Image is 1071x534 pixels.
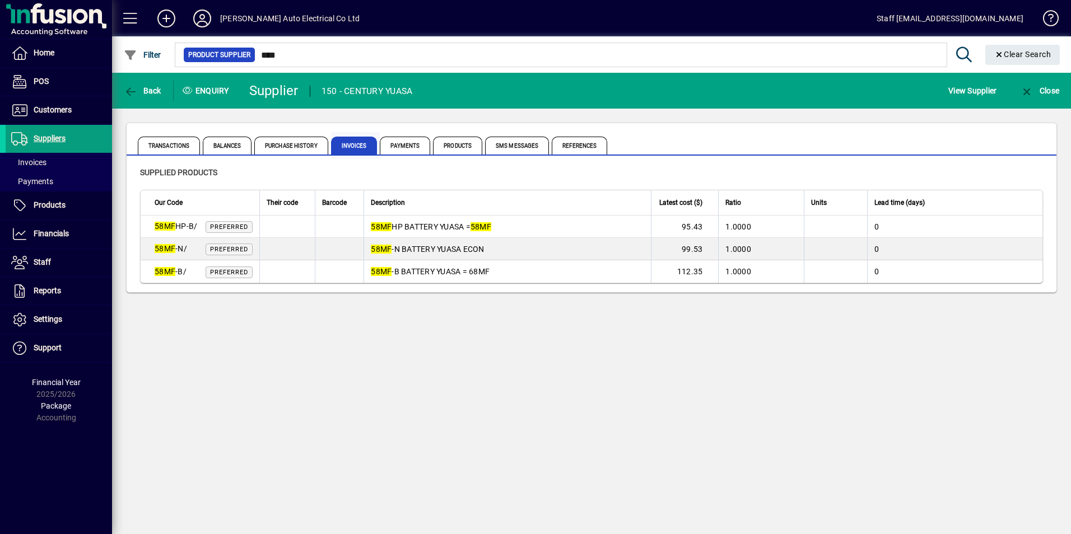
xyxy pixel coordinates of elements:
[34,105,72,114] span: Customers
[948,82,997,100] span: View Supplier
[34,315,62,324] span: Settings
[1035,2,1057,39] a: Knowledge Base
[867,260,1042,283] td: 0
[155,196,183,209] span: Our Code
[718,260,803,283] td: 1.0000
[155,244,175,253] em: 58MF
[34,229,69,238] span: Financials
[138,137,200,154] span: Transactions
[34,286,61,295] span: Reports
[1020,86,1059,95] span: Close
[6,220,112,248] a: Financials
[994,50,1051,59] span: Clear Search
[220,10,360,27] div: [PERSON_NAME] Auto Electrical Co Ltd
[874,196,1028,209] div: Lead time (days)
[552,137,607,154] span: References
[331,137,378,154] span: Invoices
[371,222,392,231] em: 58MF
[174,82,241,100] div: Enquiry
[155,222,197,231] span: HP-B/
[11,177,53,186] span: Payments
[267,196,308,209] div: Their code
[6,68,112,96] a: POS
[34,134,66,143] span: Suppliers
[1017,81,1062,101] button: Close
[6,39,112,67] a: Home
[659,196,702,209] span: Latest cost ($)
[155,222,175,231] em: 58MF
[6,306,112,334] a: Settings
[811,196,827,209] span: Units
[718,238,803,260] td: 1.0000
[371,196,644,209] div: Description
[371,267,490,276] span: -B BATTERY YUASA = 68MF
[874,196,925,209] span: Lead time (days)
[485,137,549,154] span: SMS Messages
[651,260,718,283] td: 112.35
[6,191,112,219] a: Products
[371,196,405,209] span: Description
[155,267,187,276] span: -B/
[124,50,161,59] span: Filter
[210,223,248,231] span: Preferred
[867,216,1042,238] td: 0
[34,77,49,86] span: POS
[34,343,62,352] span: Support
[471,222,491,231] em: 58MF
[651,238,718,260] td: 99.53
[877,10,1023,27] div: Staff [EMAIL_ADDRESS][DOMAIN_NAME]
[985,45,1060,65] button: Clear
[6,249,112,277] a: Staff
[32,378,81,387] span: Financial Year
[148,8,184,29] button: Add
[322,196,357,209] div: Barcode
[725,196,741,209] span: Ratio
[121,81,164,101] button: Back
[34,257,51,266] span: Staff
[725,196,797,209] div: Ratio
[34,200,66,209] span: Products
[433,137,482,154] span: Products
[371,245,392,254] em: 58MF
[254,137,328,154] span: Purchase History
[155,196,253,209] div: Our Code
[34,48,54,57] span: Home
[6,153,112,172] a: Invoices
[6,96,112,124] a: Customers
[121,45,164,65] button: Filter
[322,82,413,100] div: 150 - CENTURY YUASA
[267,196,298,209] span: Their code
[210,246,248,253] span: Preferred
[203,137,252,154] span: Balances
[867,238,1042,260] td: 0
[155,244,187,253] span: -N/
[41,401,71,410] span: Package
[380,137,430,154] span: Payments
[210,269,248,276] span: Preferred
[188,49,250,60] span: Product Supplier
[651,216,718,238] td: 95.43
[140,168,217,177] span: Supplied products
[718,216,803,238] td: 1.0000
[1008,81,1071,101] app-page-header-button: Close enquiry
[658,196,713,209] div: Latest cost ($)
[6,334,112,362] a: Support
[184,8,220,29] button: Profile
[124,86,161,95] span: Back
[946,81,999,101] button: View Supplier
[6,172,112,191] a: Payments
[6,277,112,305] a: Reports
[155,267,175,276] em: 58MF
[371,222,491,231] span: HP BATTERY YUASA =
[249,82,299,100] div: Supplier
[11,158,46,167] span: Invoices
[112,81,174,101] app-page-header-button: Back
[371,245,484,254] span: -N BATTERY YUASA ECON
[371,267,392,276] em: 58MF
[322,196,347,209] span: Barcode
